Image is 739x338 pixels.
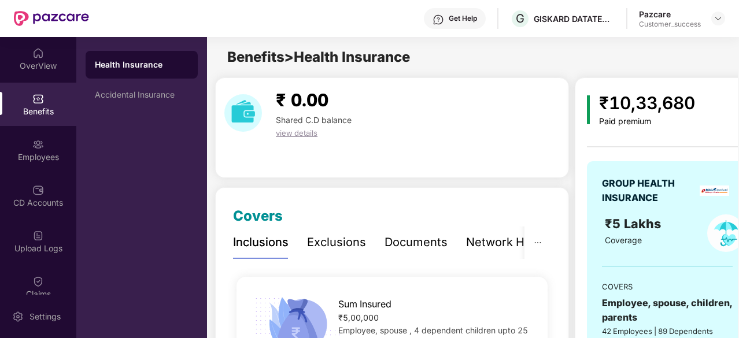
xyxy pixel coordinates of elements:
span: ₹ 0.00 [276,90,328,110]
div: GISKARD DATATECH PRIVATE LIMITED [534,13,615,24]
div: Paid premium [599,117,695,127]
img: svg+xml;base64,PHN2ZyBpZD0iVXBsb2FkX0xvZ3MiIGRhdGEtbmFtZT0iVXBsb2FkIExvZ3MiIHhtbG5zPSJodHRwOi8vd3... [32,230,44,242]
div: ₹5,00,000 [338,311,533,324]
img: svg+xml;base64,PHN2ZyBpZD0iQ0RfQWNjb3VudHMiIGRhdGEtbmFtZT0iQ0QgQWNjb3VudHMiIHhtbG5zPSJodHRwOi8vd3... [32,184,44,196]
div: Exclusions [307,233,366,251]
div: Documents [385,233,448,251]
div: Network Hospitals [466,233,567,251]
span: ₹5 Lakhs [605,216,664,231]
img: download [224,94,262,132]
span: Coverage [605,235,642,245]
img: insurerLogo [700,185,729,196]
img: svg+xml;base64,PHN2ZyBpZD0iQmVuZWZpdHMiIHhtbG5zPSJodHRwOi8vd3d3LnczLm9yZy8yMDAwL3N2ZyIgd2lkdGg9Ij... [32,93,44,105]
img: svg+xml;base64,PHN2ZyBpZD0iRHJvcGRvd24tMzJ4MzIiIHhtbG5zPSJodHRwOi8vd3d3LnczLm9yZy8yMDAwL3N2ZyIgd2... [714,14,723,23]
div: Accidental Insurance [95,90,189,99]
img: svg+xml;base64,PHN2ZyBpZD0iU2V0dGluZy0yMHgyMCIgeG1sbnM9Imh0dHA6Ly93d3cudzMub3JnLzIwMDAvc3ZnIiB3aW... [12,311,24,322]
div: Inclusions [233,233,289,251]
div: Employee, spouse, children, parents [602,296,733,325]
img: icon [587,95,590,124]
div: Get Help [449,14,477,23]
span: Sum Insured [338,297,391,311]
span: view details [276,128,317,138]
div: Settings [26,311,64,322]
div: Health Insurance [95,59,189,70]
button: ellipsis [524,226,551,258]
div: GROUP HEALTH INSURANCE [602,176,696,205]
img: svg+xml;base64,PHN2ZyBpZD0iQ2xhaW0iIHhtbG5zPSJodHRwOi8vd3d3LnczLm9yZy8yMDAwL3N2ZyIgd2lkdGg9IjIwIi... [32,276,44,287]
img: svg+xml;base64,PHN2ZyBpZD0iSG9tZSIgeG1sbnM9Imh0dHA6Ly93d3cudzMub3JnLzIwMDAvc3ZnIiB3aWR0aD0iMjAiIG... [32,47,44,59]
div: 42 Employees | 89 Dependents [602,325,733,337]
span: Benefits > Health Insurance [227,49,410,65]
div: Customer_success [639,20,701,29]
img: New Pazcare Logo [14,11,89,26]
span: G [516,12,524,25]
div: Pazcare [639,9,701,20]
span: Shared C.D balance [276,115,352,125]
img: svg+xml;base64,PHN2ZyBpZD0iRW1wbG95ZWVzIiB4bWxucz0iaHR0cDovL3d3dy53My5vcmcvMjAwMC9zdmciIHdpZHRoPS... [32,139,44,150]
span: ellipsis [534,239,542,247]
div: COVERS [602,281,733,292]
div: ₹10,33,680 [599,90,695,117]
img: svg+xml;base64,PHN2ZyBpZD0iSGVscC0zMngzMiIgeG1sbnM9Imh0dHA6Ly93d3cudzMub3JnLzIwMDAvc3ZnIiB3aWR0aD... [433,14,444,25]
span: Covers [233,207,283,224]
